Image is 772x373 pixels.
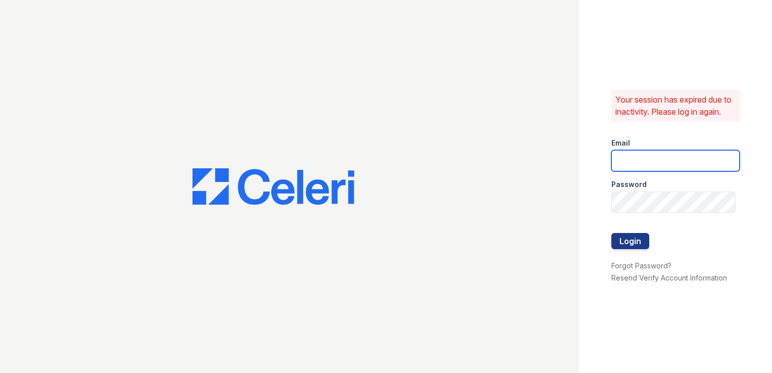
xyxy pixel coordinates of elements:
a: Resend Verify Account Information [611,273,727,282]
label: Password [611,179,647,190]
p: Your session has expired due to inactivity. Please log in again. [615,94,736,118]
img: CE_Logo_Blue-a8612792a0a2168367f1c8372b55b34899dd931a85d93a1a3d3e32e68fde9ad4.png [192,168,354,205]
a: Forgot Password? [611,261,671,270]
label: Email [611,138,630,148]
button: Login [611,233,649,249]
